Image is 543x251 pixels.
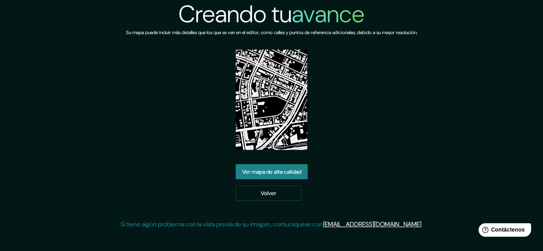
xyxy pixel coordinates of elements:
[236,186,301,201] a: Volver
[242,168,301,175] font: Ver mapa de alta calidad
[236,164,308,179] a: Ver mapa de alta calidad
[126,29,417,36] font: Su mapa puede incluir más detalles que los que se ven en el editor, como calles y puntos de refer...
[421,220,423,228] font: .
[261,190,276,197] font: Volver
[120,220,323,228] font: Si tiene algún problema con la vista previa de su imagen, comuníquese con
[472,220,534,242] iframe: Lanzador de widgets de ayuda
[236,50,307,150] img: vista previa del mapa creado
[323,220,421,228] a: [EMAIL_ADDRESS][DOMAIN_NAME]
